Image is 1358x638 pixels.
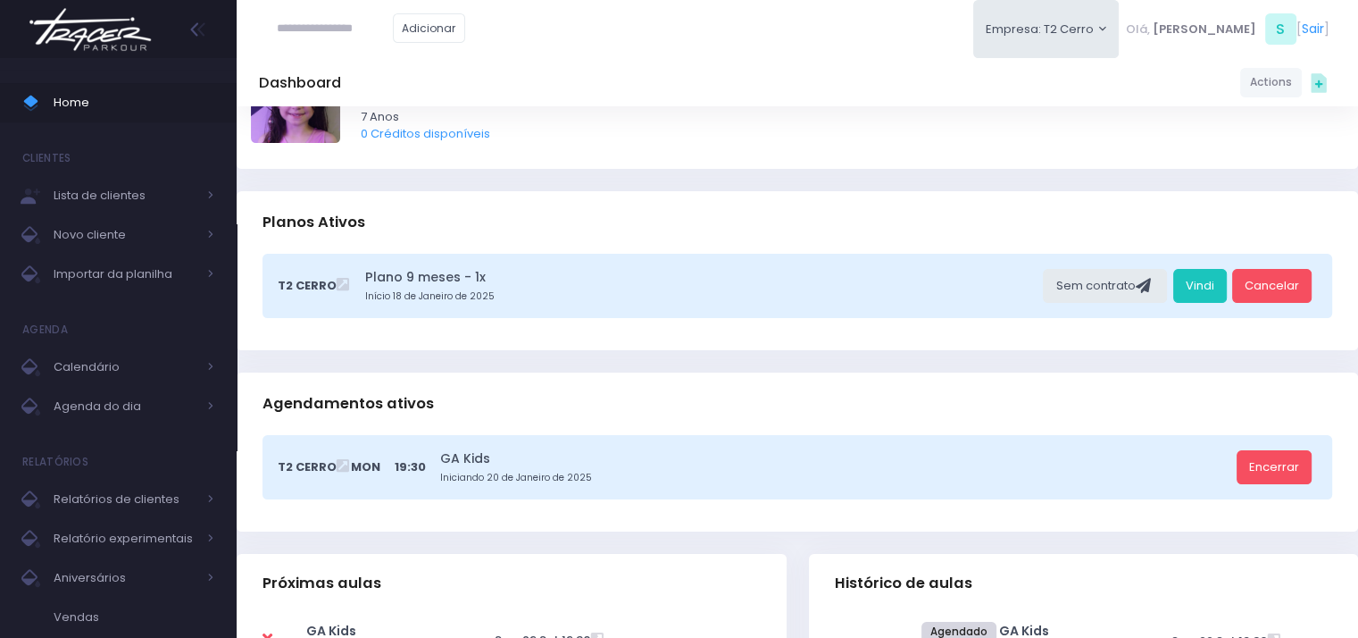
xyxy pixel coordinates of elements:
a: GA Kids [440,449,1230,468]
span: Próximas aulas [262,575,381,592]
a: Vindi [1173,269,1227,303]
small: Início 18 de Janeiro de 2025 [365,290,1037,304]
h3: Planos Ativos [262,197,365,248]
div: [ ] [1119,9,1336,49]
span: Calendário [54,356,196,379]
a: Cancelar [1232,269,1312,303]
span: Novo cliente [54,223,196,247]
span: Relatórios de clientes [54,488,196,511]
span: S [1265,13,1296,45]
span: Aniversários [54,567,196,590]
span: Lista de clientes [54,184,196,207]
h3: Agendamentos ativos [262,378,434,429]
span: 7 Anos [361,108,1321,126]
span: Relatório experimentais [54,527,196,550]
a: Sair [1302,20,1324,38]
a: Actions [1240,68,1302,97]
span: Vendas [54,606,214,629]
h4: Relatórios [22,444,88,480]
span: Mon [351,458,380,476]
a: 0 Créditos disponíveis [361,125,490,142]
span: [PERSON_NAME] [1153,21,1256,38]
span: Olá, [1126,21,1150,38]
h4: Clientes [22,140,71,176]
a: Encerrar [1237,450,1312,484]
h4: Agenda [22,312,68,348]
span: Importar da planilha [54,263,196,286]
span: Home [54,91,214,114]
h5: Dashboard [259,74,341,92]
span: 19:30 [395,458,426,476]
span: Agenda do dia [54,395,196,418]
div: Sem contrato [1043,269,1167,303]
small: Iniciando 20 de Janeiro de 2025 [440,471,1230,485]
span: T2 Cerro [278,458,337,476]
a: Plano 9 meses - 1x [365,268,1037,287]
span: T2 Cerro [278,277,337,295]
a: Adicionar [393,13,466,43]
span: Histórico de aulas [835,575,972,592]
